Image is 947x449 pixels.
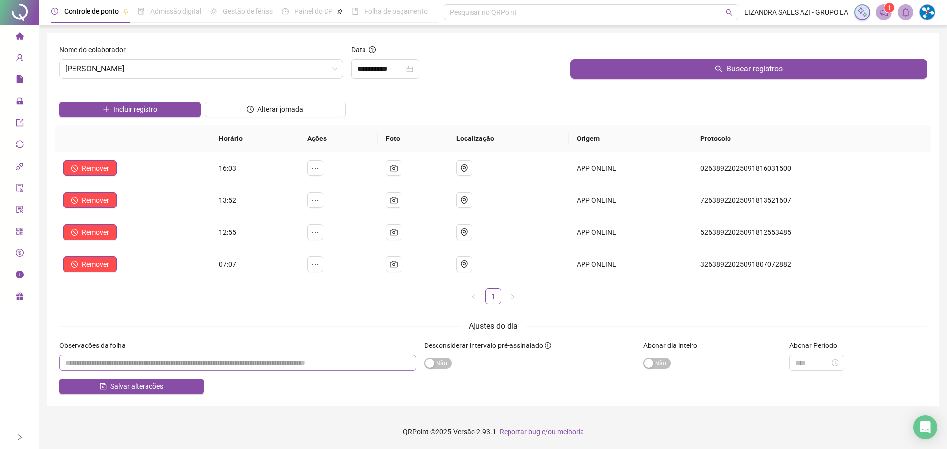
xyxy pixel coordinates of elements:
[110,381,163,392] span: Salvar alterações
[879,8,888,17] span: notification
[51,8,58,15] span: clock-circle
[223,7,273,15] span: Gestão de férias
[692,216,931,248] td: 52638922025091812553485
[569,248,692,280] td: APP ONLINE
[570,59,927,79] button: Buscar registros
[901,8,910,17] span: bell
[16,223,24,242] span: qrcode
[569,152,692,184] td: APP ONLINE
[311,260,319,268] span: ellipsis
[460,260,468,268] span: environment
[726,9,733,16] span: search
[299,125,378,152] th: Ações
[59,340,132,351] label: Observações da folha
[727,63,783,75] span: Buscar registros
[311,196,319,204] span: ellipsis
[692,125,931,152] th: Protocolo
[569,184,692,216] td: APP ONLINE
[369,46,376,53] span: question-circle
[920,5,935,20] img: 51907
[59,379,204,394] button: Salvar alterações
[205,106,346,114] a: Alterar jornada
[460,196,468,204] span: environment
[82,163,109,173] span: Remover
[63,192,117,208] button: Remover
[352,8,359,15] span: book
[16,28,24,47] span: home
[294,7,333,15] span: Painel do DP
[888,4,891,11] span: 1
[857,7,868,18] img: sparkle-icon.fc2bf0ac1784a2077858766a79e2daf3.svg
[486,289,501,304] a: 1
[453,428,475,436] span: Versão
[257,104,303,115] span: Alterar jornada
[71,261,78,268] span: stop
[390,196,398,204] span: camera
[16,158,24,177] span: api
[569,216,692,248] td: APP ONLINE
[71,197,78,204] span: stop
[59,44,132,55] label: Nome do colaborador
[82,227,109,238] span: Remover
[16,244,24,264] span: dollar
[390,228,398,236] span: camera
[460,228,468,236] span: environment
[16,136,24,156] span: sync
[219,196,236,204] span: 13:52
[884,3,894,13] sup: 1
[390,164,398,172] span: camera
[16,71,24,91] span: file
[545,342,551,349] span: info-circle
[150,7,201,15] span: Admissão digital
[71,165,78,172] span: stop
[100,383,107,390] span: save
[282,8,289,15] span: dashboard
[219,164,236,172] span: 16:03
[16,288,24,308] span: gift
[789,340,843,351] label: Abonar Período
[138,8,145,15] span: file-done
[103,106,109,113] span: plus
[63,160,117,176] button: Remover
[16,266,24,286] span: info-circle
[113,104,157,115] span: Incluir registro
[351,46,366,54] span: Data
[65,60,337,78] span: SIRLEIDE PEREIRA CRUZ
[205,102,346,117] button: Alterar jornada
[643,340,704,351] label: Abonar dia inteiro
[219,228,236,236] span: 12:55
[569,125,692,152] th: Origem
[510,294,516,300] span: right
[311,164,319,172] span: ellipsis
[692,248,931,280] td: 32638922025091807072882
[715,65,723,73] span: search
[469,321,518,331] span: Ajustes do dia
[471,294,476,300] span: left
[337,9,343,15] span: pushpin
[63,256,117,272] button: Remover
[16,179,24,199] span: audit
[82,195,109,206] span: Remover
[485,288,501,304] li: 1
[211,125,299,152] th: Horário
[913,415,937,439] div: Open Intercom Messenger
[466,288,481,304] li: Página anterior
[39,414,947,449] footer: QRPoint © 2025 - 2.93.1 -
[219,260,236,268] span: 07:07
[247,106,254,113] span: clock-circle
[82,259,109,270] span: Remover
[424,342,543,349] span: Desconsiderar intervalo pré-assinalado
[59,102,201,117] button: Incluir registro
[460,164,468,172] span: environment
[448,125,569,152] th: Localização
[378,125,448,152] th: Foto
[692,152,931,184] td: 02638922025091816031500
[466,288,481,304] button: left
[64,7,119,15] span: Controle de ponto
[744,7,848,18] span: LIZANDRA SALES AZI - GRUPO LA
[71,229,78,236] span: stop
[390,260,398,268] span: camera
[16,114,24,134] span: export
[500,428,584,436] span: Reportar bug e/ou melhoria
[311,228,319,236] span: ellipsis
